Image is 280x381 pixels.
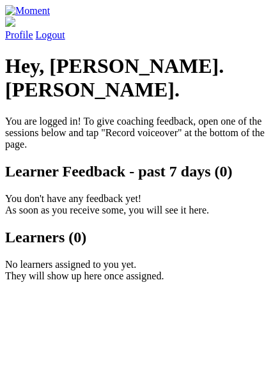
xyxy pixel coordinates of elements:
[5,17,275,40] a: Profile
[5,229,275,246] h2: Learners (0)
[5,259,275,282] p: No learners assigned to you yet. They will show up here once assigned.
[5,193,275,216] p: You don't have any feedback yet! As soon as you receive some, you will see it here.
[5,5,50,17] img: Moment
[5,163,275,180] h2: Learner Feedback - past 7 days (0)
[5,17,15,27] img: default_avatar-b4e2223d03051bc43aaaccfb402a43260a3f17acc7fafc1603fdf008d6cba3c9.png
[5,116,275,150] p: You are logged in! To give coaching feedback, open one of the sessions below and tap "Record voic...
[5,54,275,102] h1: Hey, [PERSON_NAME].[PERSON_NAME].
[36,29,65,40] a: Logout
